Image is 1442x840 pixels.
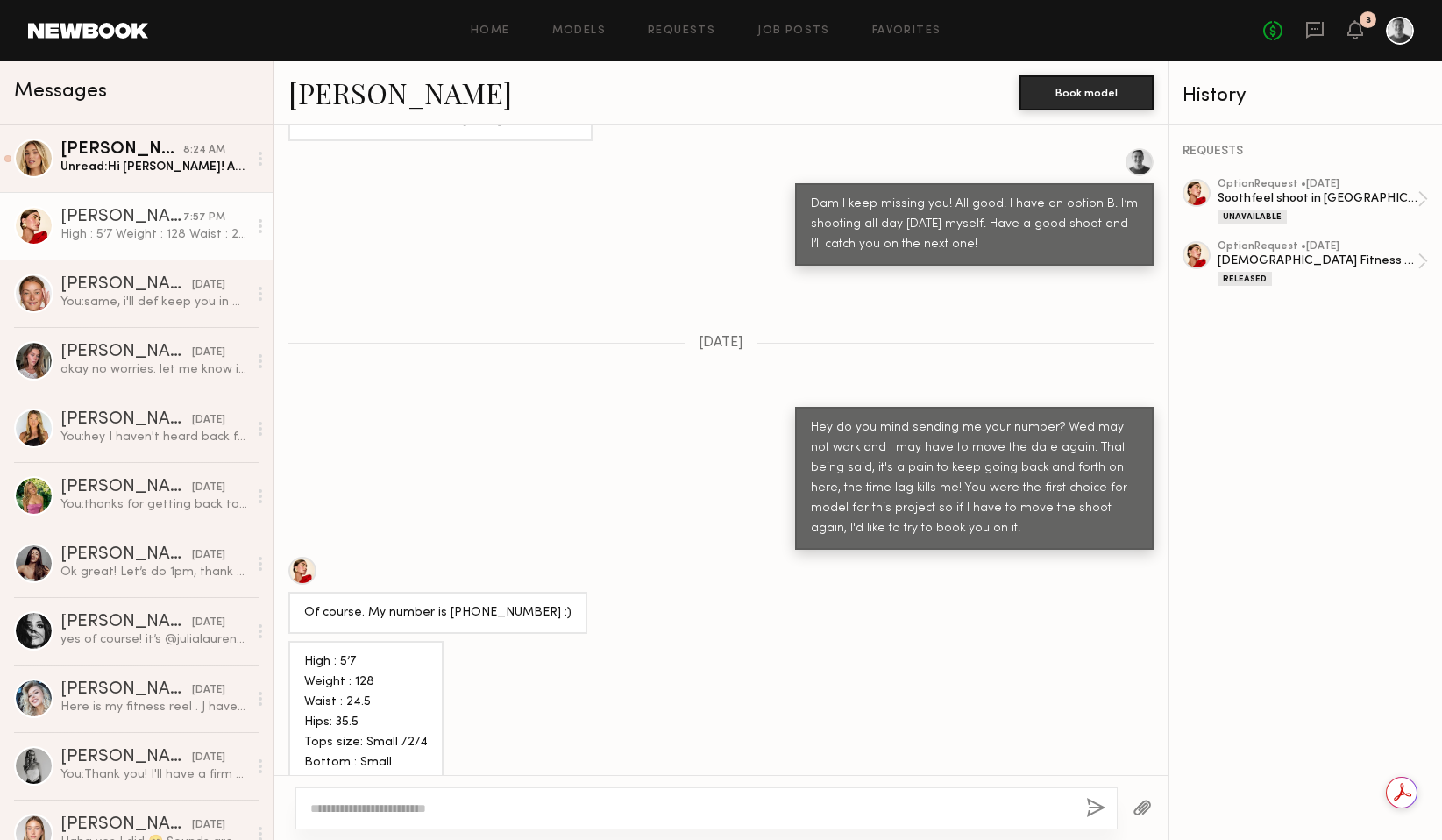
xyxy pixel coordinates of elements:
[192,682,225,699] div: [DATE]
[60,429,247,445] div: You: hey I haven't heard back from my client. As it's [DATE] and nothing's booked, i dont think t...
[14,82,107,102] span: Messages
[1218,253,1417,269] div: [DEMOGRAPHIC_DATA] Fitness Shoot in a gym
[811,195,1138,255] div: Dam I keep missing you! All good. I have an option B. I’m shooting all day [DATE] myself. Have a ...
[872,25,941,37] a: Favorites
[192,817,225,834] div: [DATE]
[60,681,192,699] div: [PERSON_NAME]
[1218,210,1287,224] div: Unavailable
[699,336,743,351] span: [DATE]
[1183,86,1428,106] div: History
[192,412,225,429] div: [DATE]
[183,210,225,226] div: 7:57 PM
[183,142,225,159] div: 8:24 AM
[192,750,225,766] div: [DATE]
[304,652,428,773] div: High : 5’7 Weight : 128 Waist : 24.5 Hips: 35.5 Tops size: Small /2/4 Bottom : Small
[1218,272,1272,286] div: Released
[552,25,606,37] a: Models
[60,816,192,834] div: [PERSON_NAME]
[648,25,715,37] a: Requests
[192,615,225,631] div: [DATE]
[471,25,510,37] a: Home
[1218,241,1417,253] div: option Request • [DATE]
[60,209,183,226] div: [PERSON_NAME]
[1218,190,1417,207] div: Soothfeel shoot in [GEOGRAPHIC_DATA]
[60,614,192,631] div: [PERSON_NAME]
[60,276,192,294] div: [PERSON_NAME]
[288,74,512,111] a: [PERSON_NAME]
[192,480,225,496] div: [DATE]
[60,564,247,580] div: Ok great! Let’s do 1pm, thank you
[60,766,247,783] div: You: Thank you! I'll have a firm answer by [DATE]
[304,603,572,623] div: Of course. My number is [PHONE_NUMBER] :)
[60,411,192,429] div: [PERSON_NAME]
[60,749,192,766] div: [PERSON_NAME]
[811,418,1138,539] div: Hey do you mind sending me your number? Wed may not work and I may have to move the date again. T...
[192,277,225,294] div: [DATE]
[192,345,225,361] div: [DATE]
[1218,241,1428,286] a: optionRequest •[DATE][DEMOGRAPHIC_DATA] Fitness Shoot in a gymReleased
[757,25,830,37] a: Job Posts
[60,226,247,243] div: High : 5’7 Weight : 128 Waist : 24.5 Hips: 35.5 Tops size: Small /2/4 Bottom : Small
[192,547,225,564] div: [DATE]
[1218,179,1428,224] a: optionRequest •[DATE]Soothfeel shoot in [GEOGRAPHIC_DATA]Unavailable
[1366,16,1371,25] div: 3
[60,631,247,648] div: yes of course! it’s @julialaurenmccallum
[60,294,247,310] div: You: same, i'll def keep you in mind
[60,546,192,564] div: [PERSON_NAME]
[60,479,192,496] div: [PERSON_NAME]
[1218,179,1417,190] div: option Request • [DATE]
[1183,146,1428,158] div: REQUESTS
[60,344,192,361] div: [PERSON_NAME]
[1019,75,1154,110] button: Book model
[60,699,247,715] div: Here is my fitness reel . J have a new one too. I was shooting for LA FITNESS and other gyms too!
[60,361,247,378] div: okay no worries. let me know if anything changes! :)
[1019,84,1154,99] a: Book model
[60,159,247,175] div: Unread: Hi [PERSON_NAME]! Absolutely can move to text for quicker communication if easier on your...
[60,496,247,513] div: You: thanks for getting back to me so quick!
[60,141,183,159] div: [PERSON_NAME]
